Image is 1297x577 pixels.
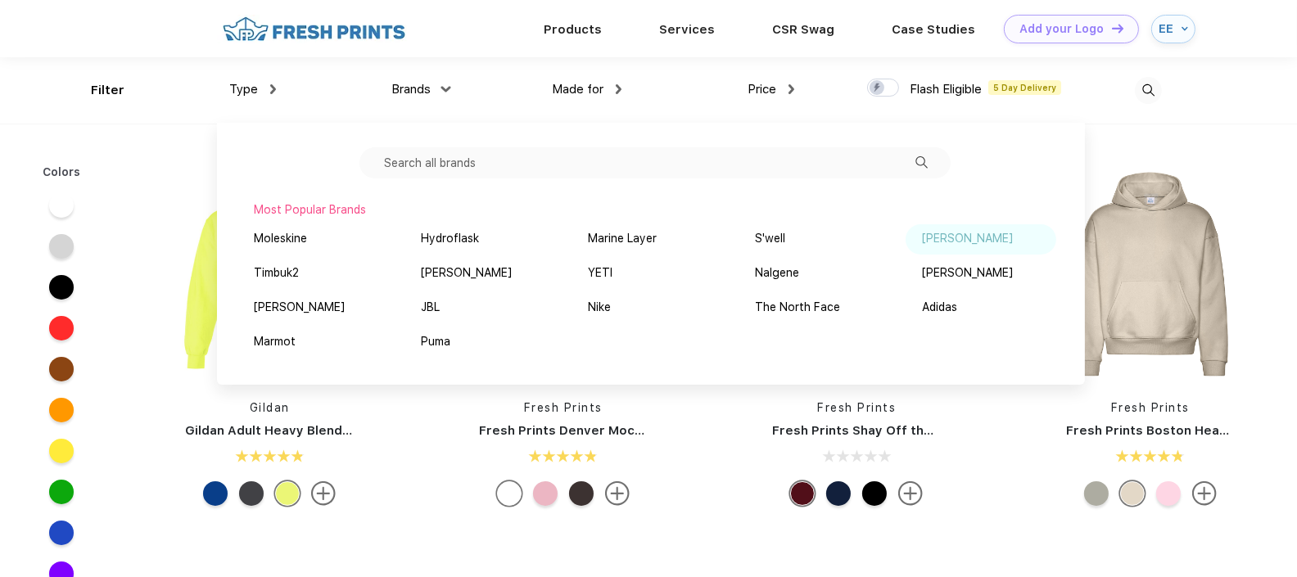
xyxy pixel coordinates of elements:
div: Heathered Grey [1084,481,1109,506]
img: func=resize&h=266 [160,165,378,383]
a: Gildan Adult Heavy Blend 8 Oz. 50/50 Hooded Sweatshirt [185,423,543,438]
div: Graphite Heather [239,481,264,506]
img: func=resize&h=266 [1042,165,1259,383]
div: The North Face [755,299,840,316]
div: Marine Layer [588,230,657,247]
span: Brands [391,82,431,97]
div: Colors [30,164,93,181]
div: Timbuk2 [254,264,299,282]
div: [PERSON_NAME] [922,264,1013,282]
img: dropdown.png [616,84,621,94]
div: Safety Green [275,481,300,506]
a: Fresh Prints Denver Mock Neck Heavyweight Sweatshirt [479,423,834,438]
a: Fresh Prints [817,401,896,414]
div: White [497,481,522,506]
a: Fresh Prints [1111,401,1190,414]
div: Marmot [254,333,296,350]
div: Navy [826,481,851,506]
input: Search all brands [359,147,951,178]
span: Type [229,82,258,97]
div: Dark Chocolate [569,481,594,506]
div: Hydroflask [421,230,479,247]
a: Fresh Prints Shay Off the Shoulder Tank [772,423,1024,438]
div: Add your Logo [1019,22,1104,36]
img: arrow_down_blue.svg [1182,25,1188,32]
img: dropdown.png [441,86,451,92]
div: Sand [1120,481,1145,506]
div: Moleskine [254,230,307,247]
img: desktop_search.svg [1135,77,1162,104]
span: Made for [552,82,603,97]
a: CSR Swag [772,22,834,37]
div: [PERSON_NAME] [421,264,512,282]
div: [PERSON_NAME] [922,230,1013,247]
div: [PERSON_NAME] [254,299,345,316]
div: S'well [755,230,785,247]
div: JBL [421,299,440,316]
div: YETI [588,264,612,282]
img: more.svg [898,481,923,506]
div: EE [1159,22,1177,36]
img: fo%20logo%202.webp [218,15,410,43]
div: Nalgene [755,264,799,282]
img: more.svg [311,481,336,506]
img: more.svg [1192,481,1217,506]
img: filter_dropdown_search.svg [915,156,928,169]
div: Puma [421,333,450,350]
div: Most Popular Brands [254,201,1048,219]
div: Pink [1156,481,1181,506]
div: Black [862,481,887,506]
a: Products [544,22,602,37]
img: DT [1112,24,1123,33]
div: Pink [533,481,558,506]
img: more.svg [605,481,630,506]
span: Price [748,82,776,97]
a: Gildan [250,401,290,414]
div: Royal [203,481,228,506]
a: Fresh Prints [524,401,603,414]
div: Filter [91,81,124,100]
img: dropdown.png [270,84,276,94]
img: dropdown.png [789,84,794,94]
div: Adidas [922,299,957,316]
div: Burgundy [790,481,815,506]
div: Nike [588,299,611,316]
a: Services [659,22,715,37]
span: Flash Eligible [910,82,982,97]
